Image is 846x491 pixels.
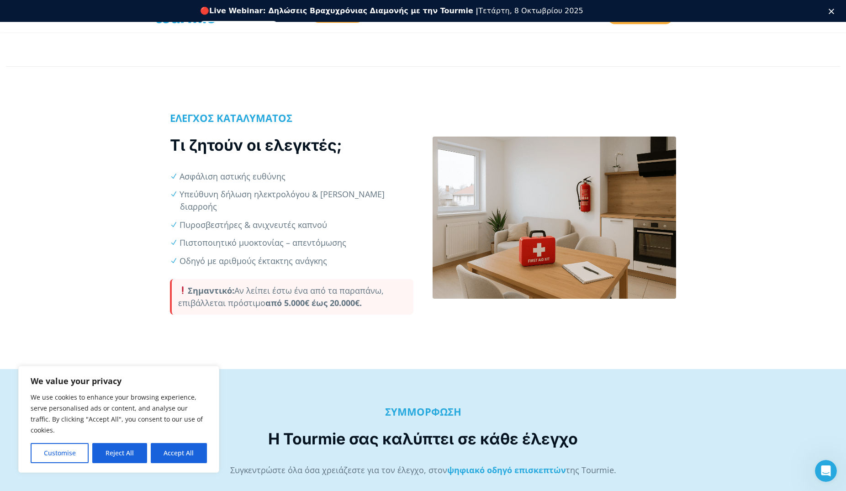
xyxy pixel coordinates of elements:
b: ΕΛΕΓΧΟΣ ΚΑΤΑΛΥΜΑΤΟΣ [170,111,292,125]
h2: Η Tourmie σας καλύπτει σε κάθε έλεγχο [170,428,676,449]
p: We use cookies to enhance your browsing experience, serve personalised ads or content, and analys... [31,392,207,436]
iframe: Intercom live chat [815,460,837,482]
b: ΣΥΜΜΟΡΦΩΣΗ [385,405,461,418]
button: Customise [31,443,89,463]
div: Κλείσιμο [829,8,838,14]
div: Αν λείπει έστω ένα από τα παραπάνω, επιβάλλεται πρόστιμο [170,279,413,315]
div: 🔴 Τετάρτη, 8 Οκτωβρίου 2025 [200,6,583,16]
strong: Σημαντικό: [178,285,234,296]
li: Υπεύθυνη δήλωση ηλεκτρολόγου & [PERSON_NAME] διαρροής [180,188,413,213]
li: Οδηγό με αριθμούς έκτακτης ανάγκης [180,255,413,267]
strong: 5.000€ έως 20.000€. [284,297,362,308]
li: Ασφάλιση αστικής ευθύνης [180,170,413,183]
a: ψηφιακό οδηγό επισκεπτών [447,465,566,475]
b: Live Webinar: Δηλώσεις Βραχυχρόνιας Διαμονής με την Tourmie | [209,6,478,15]
li: Πυροσβεστήρες & ανιχνευτές καπνού [180,219,413,231]
button: Reject All [92,443,147,463]
button: Accept All [151,443,207,463]
li: Πιστοποιητικό μυοκτονίας – απεντόμωσης [180,237,413,249]
strong: από [265,297,282,308]
a: Εγγραφείτε δωρεάν [200,21,277,32]
h2: Τι ζητούν οι ελεγκτές; [170,134,413,156]
p: We value your privacy [31,375,207,386]
p: Συγκεντρώστε όλα όσα χρειάζεστε για τον έλεγχο, στον της Tourmie. [170,464,676,476]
